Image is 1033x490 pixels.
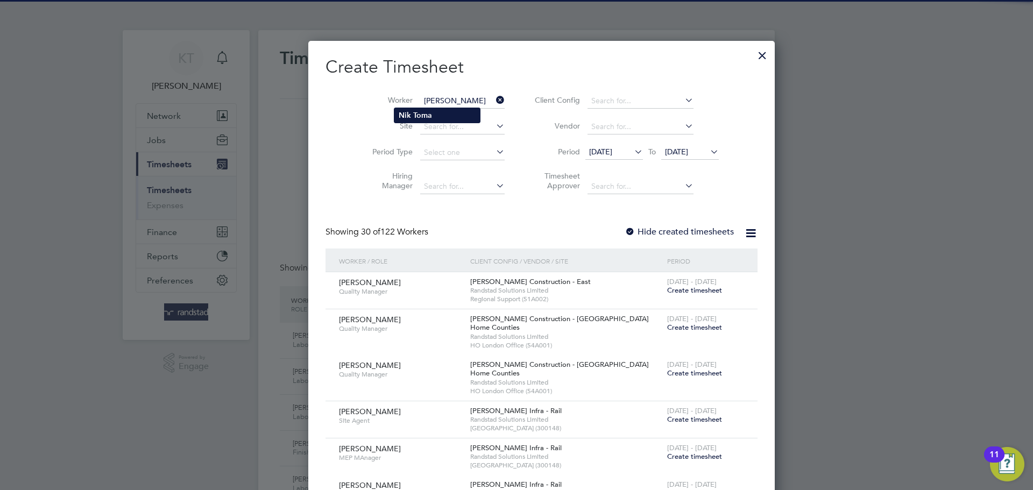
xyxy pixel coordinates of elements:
span: Randstad Solutions Limited [470,452,662,461]
label: Hiring Manager [364,171,413,190]
div: 11 [989,455,999,468]
span: [DATE] - [DATE] [667,314,717,323]
span: [PERSON_NAME] Infra - Rail [470,480,562,489]
span: [PERSON_NAME] [339,360,401,370]
span: Site Agent [339,416,462,425]
div: Showing [326,226,430,238]
label: Site [364,121,413,131]
span: [PERSON_NAME] Construction - East [470,277,591,286]
span: HO London Office (54A001) [470,341,662,350]
input: Search for... [588,179,694,194]
label: Client Config [532,95,580,105]
span: [PERSON_NAME] Construction - [GEOGRAPHIC_DATA] Home Counties [470,314,649,332]
span: [DATE] - [DATE] [667,277,717,286]
input: Search for... [588,119,694,134]
span: Create timesheet [667,286,722,295]
span: [DATE] - [DATE] [667,360,717,369]
label: Timesheet Approver [532,171,580,190]
span: [PERSON_NAME] Infra - Rail [470,406,562,415]
div: Client Config / Vendor / Site [468,248,664,273]
span: [PERSON_NAME] Infra - Rail [470,443,562,452]
span: [GEOGRAPHIC_DATA] (300148) [470,461,662,470]
span: Create timesheet [667,452,722,461]
input: Search for... [420,179,505,194]
span: [PERSON_NAME] [339,407,401,416]
span: [DATE] - [DATE] [667,406,717,415]
label: Vendor [532,121,580,131]
span: Quality Manager [339,287,462,296]
button: Open Resource Center, 11 new notifications [990,447,1024,481]
input: Search for... [420,94,505,109]
span: [DATE] [665,147,688,157]
span: [DATE] - [DATE] [667,443,717,452]
div: Period [664,248,747,273]
input: Search for... [420,119,505,134]
span: Quality Manager [339,324,462,333]
span: [PERSON_NAME] [339,480,401,490]
span: [DATE] [589,147,612,157]
label: Worker [364,95,413,105]
span: Randstad Solutions Limited [470,378,662,387]
span: MEP MAnager [339,453,462,462]
span: Create timesheet [667,415,722,424]
span: Randstad Solutions Limited [470,286,662,295]
div: Worker / Role [336,248,468,273]
span: Quality Manager [339,370,462,379]
span: [DATE] - [DATE] [667,480,717,489]
b: Toma [413,111,432,120]
input: Select one [420,145,505,160]
b: Nik [399,111,411,120]
label: Period [532,147,580,157]
span: Regional Support (51A002) [470,295,662,303]
h2: Create Timesheet [326,56,758,79]
span: [PERSON_NAME] Construction - [GEOGRAPHIC_DATA] Home Counties [470,360,649,378]
span: To [645,145,659,159]
span: 30 of [361,226,380,237]
label: Hide created timesheets [625,226,734,237]
label: Period Type [364,147,413,157]
span: [PERSON_NAME] [339,444,401,453]
span: [GEOGRAPHIC_DATA] (300148) [470,424,662,432]
span: [PERSON_NAME] [339,315,401,324]
span: Create timesheet [667,323,722,332]
span: Create timesheet [667,368,722,378]
span: Randstad Solutions Limited [470,415,662,424]
span: Randstad Solutions Limited [470,332,662,341]
span: [PERSON_NAME] [339,278,401,287]
span: HO London Office (54A001) [470,387,662,395]
input: Search for... [588,94,694,109]
span: 122 Workers [361,226,428,237]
